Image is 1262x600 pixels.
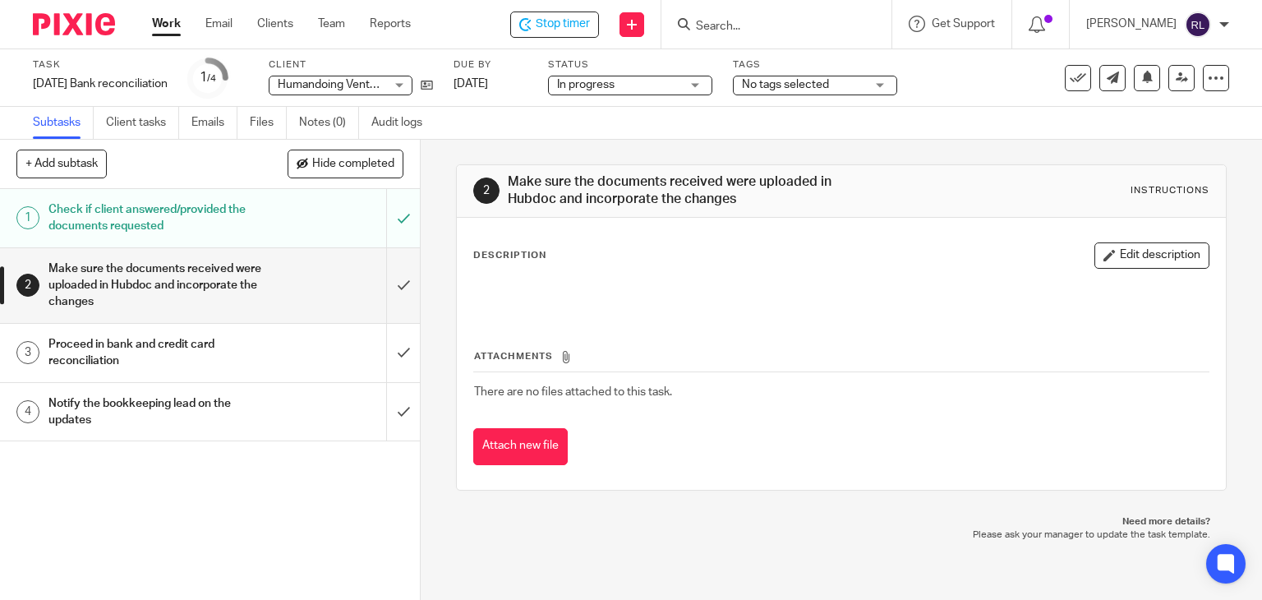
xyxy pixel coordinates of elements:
[207,74,216,83] small: /4
[33,76,168,92] div: August 2025 Bank reconciliation
[510,12,599,38] div: Humandoing Ventures Inc. - August 2025 Bank reconciliation
[932,18,995,30] span: Get Support
[733,58,897,72] label: Tags
[370,16,411,32] a: Reports
[48,391,263,433] h1: Notify the bookkeeping lead on the updates
[472,515,1211,528] p: Need more details?
[269,58,433,72] label: Client
[1086,16,1177,32] p: [PERSON_NAME]
[318,16,345,32] a: Team
[16,274,39,297] div: 2
[548,58,712,72] label: Status
[16,400,39,423] div: 4
[33,58,168,72] label: Task
[1185,12,1211,38] img: svg%3E
[472,528,1211,542] p: Please ask your manager to update the task template.
[250,107,287,139] a: Files
[205,16,233,32] a: Email
[474,386,672,398] span: There are no files attached to this task.
[536,16,590,33] span: Stop timer
[473,249,546,262] p: Description
[288,150,403,178] button: Hide completed
[152,16,181,32] a: Work
[1094,242,1209,269] button: Edit description
[299,107,359,139] a: Notes (0)
[16,341,39,364] div: 3
[33,13,115,35] img: Pixie
[278,79,413,90] span: Humandoing Ventures Inc.
[454,78,488,90] span: [DATE]
[742,79,829,90] span: No tags selected
[33,107,94,139] a: Subtasks
[694,20,842,35] input: Search
[454,58,527,72] label: Due by
[200,68,216,87] div: 1
[33,76,168,92] div: [DATE] Bank reconciliation
[312,158,394,171] span: Hide completed
[508,173,876,209] h1: Make sure the documents received were uploaded in Hubdoc and incorporate the changes
[48,197,263,239] h1: Check if client answered/provided the documents requested
[371,107,435,139] a: Audit logs
[257,16,293,32] a: Clients
[557,79,615,90] span: In progress
[191,107,237,139] a: Emails
[473,428,568,465] button: Attach new file
[473,178,500,204] div: 2
[474,352,553,361] span: Attachments
[48,256,263,315] h1: Make sure the documents received were uploaded in Hubdoc and incorporate the changes
[48,332,263,374] h1: Proceed in bank and credit card reconciliation
[16,206,39,229] div: 1
[106,107,179,139] a: Client tasks
[16,150,107,178] button: + Add subtask
[1131,184,1209,197] div: Instructions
